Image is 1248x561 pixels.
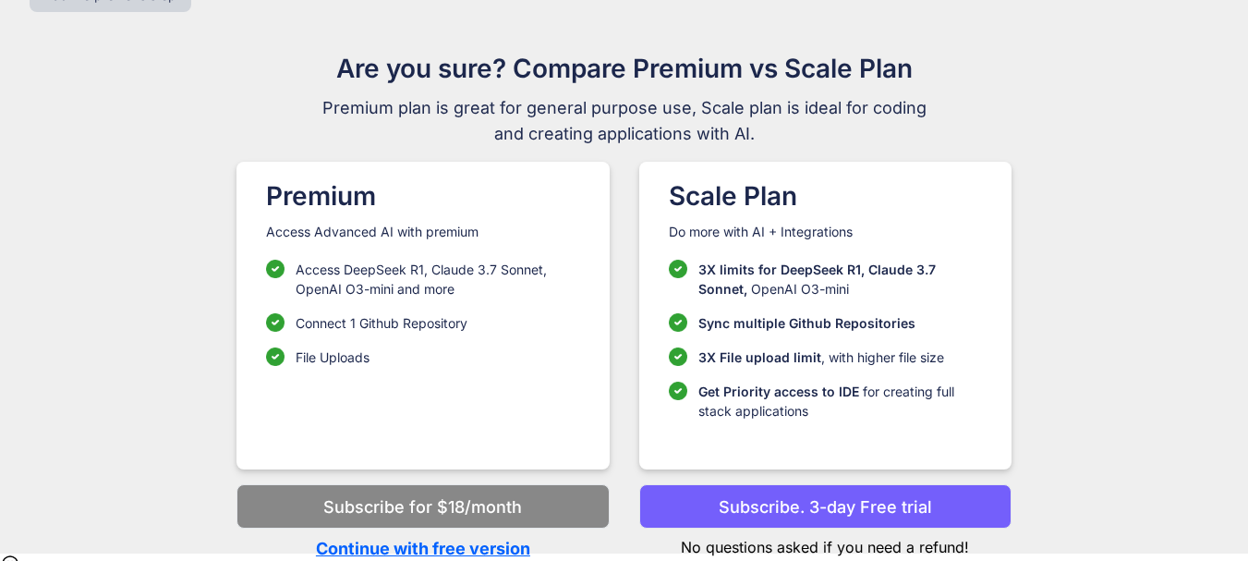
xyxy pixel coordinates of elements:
img: checklist [669,260,687,278]
h1: Are you sure? Compare Premium vs Scale Plan [314,49,935,88]
span: Get Priority access to IDE [698,384,859,399]
p: Sync multiple Github Repositories [698,313,915,333]
p: OpenAI O3-mini [698,260,982,299]
img: checklist [669,313,687,332]
p: , with higher file size [698,348,944,367]
button: Subscribe. 3-day Free trial [639,484,1012,529]
img: checklist [266,348,285,366]
h1: Scale Plan [669,177,982,215]
span: 3X limits for DeepSeek R1, Claude 3.7 Sonnet, [698,262,936,297]
button: Subscribe for $18/month [236,484,609,529]
img: checklist [266,313,285,332]
p: Continue with free version [236,536,609,561]
p: File Uploads [296,348,370,367]
img: checklist [669,348,687,366]
p: Subscribe. 3-day Free trial [719,494,932,519]
p: for creating full stack applications [698,382,982,421]
h1: Premium [266,177,579,215]
p: Do more with AI + Integrations [669,223,982,241]
p: Access DeepSeek R1, Claude 3.7 Sonnet, OpenAI O3-mini and more [296,260,579,299]
span: 3X File upload limit [698,349,821,365]
img: checklist [669,382,687,400]
p: No questions asked if you need a refund! [639,529,1012,558]
p: Connect 1 Github Repository [296,313,467,333]
p: Access Advanced AI with premium [266,223,579,241]
img: checklist [266,260,285,278]
span: Premium plan is great for general purpose use, Scale plan is ideal for coding and creating applic... [314,95,935,147]
p: Subscribe for $18/month [323,494,522,519]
